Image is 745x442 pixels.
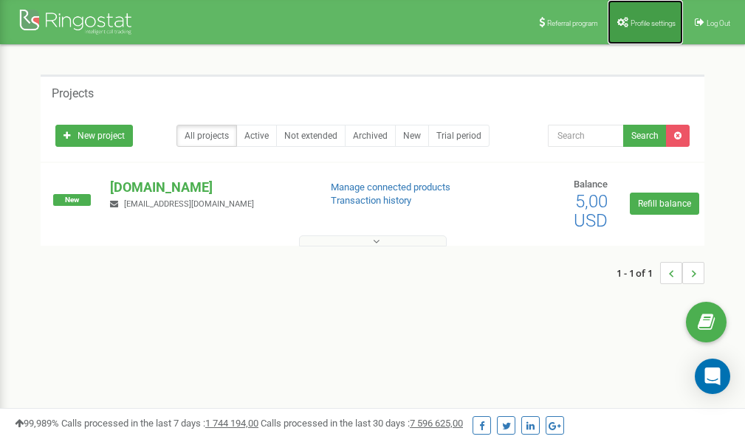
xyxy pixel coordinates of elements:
[53,194,91,206] span: New
[205,418,258,429] u: 1 744 194,00
[617,247,704,299] nav: ...
[630,193,699,215] a: Refill balance
[574,191,608,231] span: 5,00 USD
[547,19,598,27] span: Referral program
[410,418,463,429] u: 7 596 625,00
[110,178,306,197] p: [DOMAIN_NAME]
[276,125,346,147] a: Not extended
[428,125,490,147] a: Trial period
[15,418,59,429] span: 99,989%
[345,125,396,147] a: Archived
[236,125,277,147] a: Active
[631,19,676,27] span: Profile settings
[55,125,133,147] a: New project
[574,179,608,190] span: Balance
[61,418,258,429] span: Calls processed in the last 7 days :
[331,182,450,193] a: Manage connected products
[52,87,94,100] h5: Projects
[548,125,624,147] input: Search
[176,125,237,147] a: All projects
[707,19,730,27] span: Log Out
[617,262,660,284] span: 1 - 1 of 1
[695,359,730,394] div: Open Intercom Messenger
[261,418,463,429] span: Calls processed in the last 30 days :
[623,125,667,147] button: Search
[331,195,411,206] a: Transaction history
[395,125,429,147] a: New
[124,199,254,209] span: [EMAIL_ADDRESS][DOMAIN_NAME]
